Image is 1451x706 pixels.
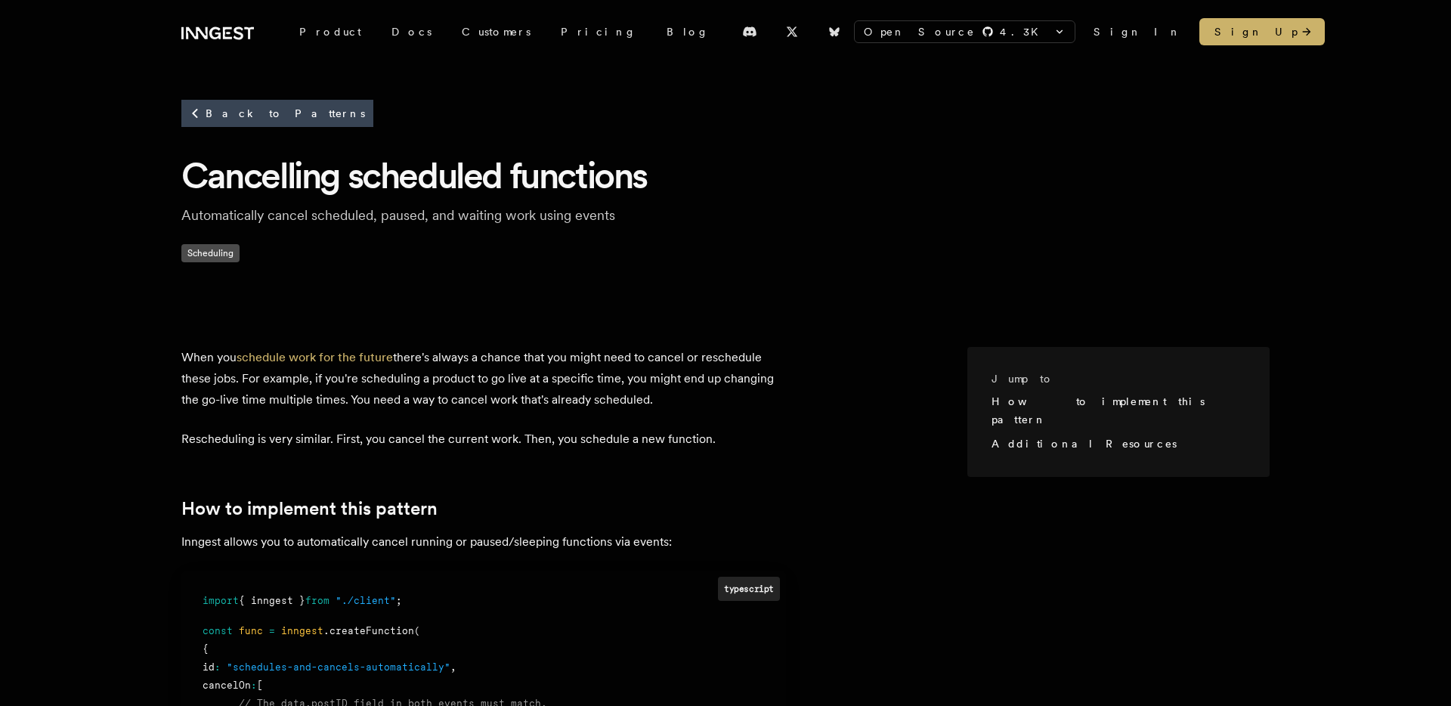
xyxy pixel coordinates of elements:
[269,625,275,636] span: =
[203,643,209,655] span: {
[181,347,786,410] p: When you there's always a chance that you might need to cancel or reschedule these jobs. For exam...
[447,18,546,45] a: Customers
[203,595,239,606] span: import
[323,625,414,636] span: .createFunction
[237,350,393,364] a: schedule work for the future
[733,20,766,44] a: Discord
[203,680,251,691] span: cancelOn
[376,18,447,45] a: Docs
[181,152,1270,199] h1: Cancelling scheduled functions
[181,100,373,127] a: Back to Patterns
[414,625,420,636] span: (
[257,680,263,691] span: [
[181,244,240,262] span: Scheduling
[227,661,450,673] span: "schedules-and-cancels-automatically"
[546,18,651,45] a: Pricing
[181,531,786,553] p: Inngest allows you to automatically cancel running or paused/sleeping functions via events:
[239,625,263,636] span: func
[284,18,376,45] div: Product
[1094,24,1181,39] a: Sign In
[281,625,323,636] span: inngest
[215,661,221,673] span: :
[251,680,257,691] span: :
[181,498,786,519] h2: How to implement this pattern
[203,625,233,636] span: const
[818,20,851,44] a: Bluesky
[181,429,786,450] p: Rescheduling is very similar. First, you cancel the current work. Then, you schedule a new function.
[775,20,809,44] a: X
[718,577,780,600] div: typescript
[239,595,305,606] span: { inngest }
[336,595,396,606] span: "./client"
[450,661,456,673] span: ,
[992,395,1205,426] a: How to implement this pattern
[992,438,1177,450] a: Additional Resources
[396,595,402,606] span: ;
[1000,24,1047,39] span: 4.3 K
[651,18,724,45] a: Blog
[203,661,215,673] span: id
[181,205,665,226] p: Automatically cancel scheduled, paused, and waiting work using events
[992,371,1233,386] h3: Jump to
[1199,18,1325,45] a: Sign Up
[864,24,976,39] span: Open Source
[305,595,329,606] span: from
